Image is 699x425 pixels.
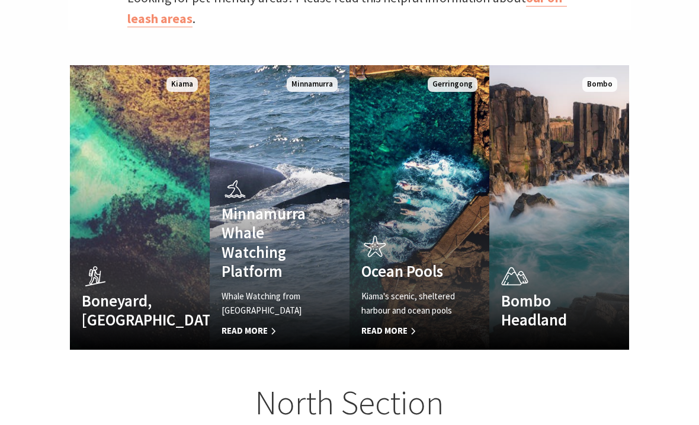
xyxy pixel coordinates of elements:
span: Read More [222,324,317,338]
a: Bombo Headland Bombo [489,65,629,350]
h4: Boneyard, [GEOGRAPHIC_DATA] [82,291,177,330]
p: Kiama's scenic, sheltered harbour and ocean pools [361,289,457,318]
span: Read More [361,324,457,338]
h4: Minnamurra Whale Watching Platform [222,204,317,281]
h4: Ocean Pools [361,261,457,280]
span: Minnamurra [287,77,338,92]
span: Bombo [582,77,617,92]
a: Minnamurra Whale Watching Platform Whale Watching from [GEOGRAPHIC_DATA] Read More Minnamurra [210,65,349,350]
h4: Bombo Headland [501,291,597,330]
a: Boneyard, [GEOGRAPHIC_DATA] Kiama [70,65,210,350]
p: Whale Watching from [GEOGRAPHIC_DATA] [222,289,317,318]
a: Ocean Pools Kiama's scenic, sheltered harbour and ocean pools Read More Gerringong [349,65,489,350]
span: Kiama [166,77,198,92]
span: Gerringong [428,77,477,92]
